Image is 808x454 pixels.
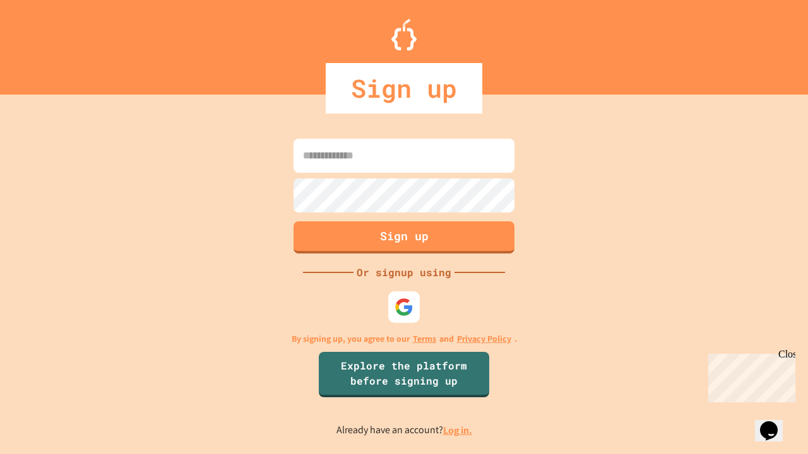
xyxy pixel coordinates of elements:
[326,63,482,113] div: Sign up
[294,221,514,253] button: Sign up
[353,265,454,280] div: Or signup using
[443,424,472,437] a: Log in.
[755,404,795,441] iframe: chat widget
[391,19,417,50] img: Logo.svg
[413,332,436,346] a: Terms
[292,332,517,346] p: By signing up, you agree to our and .
[336,422,472,438] p: Already have an account?
[457,332,511,346] a: Privacy Policy
[5,5,87,80] div: Chat with us now!Close
[395,298,413,317] img: google-icon.svg
[703,349,795,402] iframe: chat widget
[319,352,489,397] a: Explore the platform before signing up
